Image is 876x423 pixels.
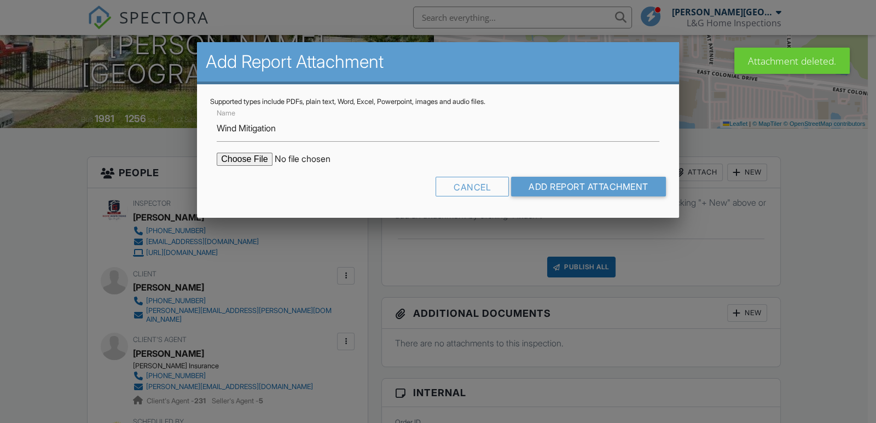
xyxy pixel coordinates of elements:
div: Supported types include PDFs, plain text, Word, Excel, Powerpoint, images and audio files. [210,97,666,106]
div: Attachment deleted. [734,48,850,74]
label: Name [217,108,235,118]
input: Add Report Attachment [511,177,666,196]
div: Cancel [436,177,509,196]
h2: Add Report Attachment [206,51,670,73]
